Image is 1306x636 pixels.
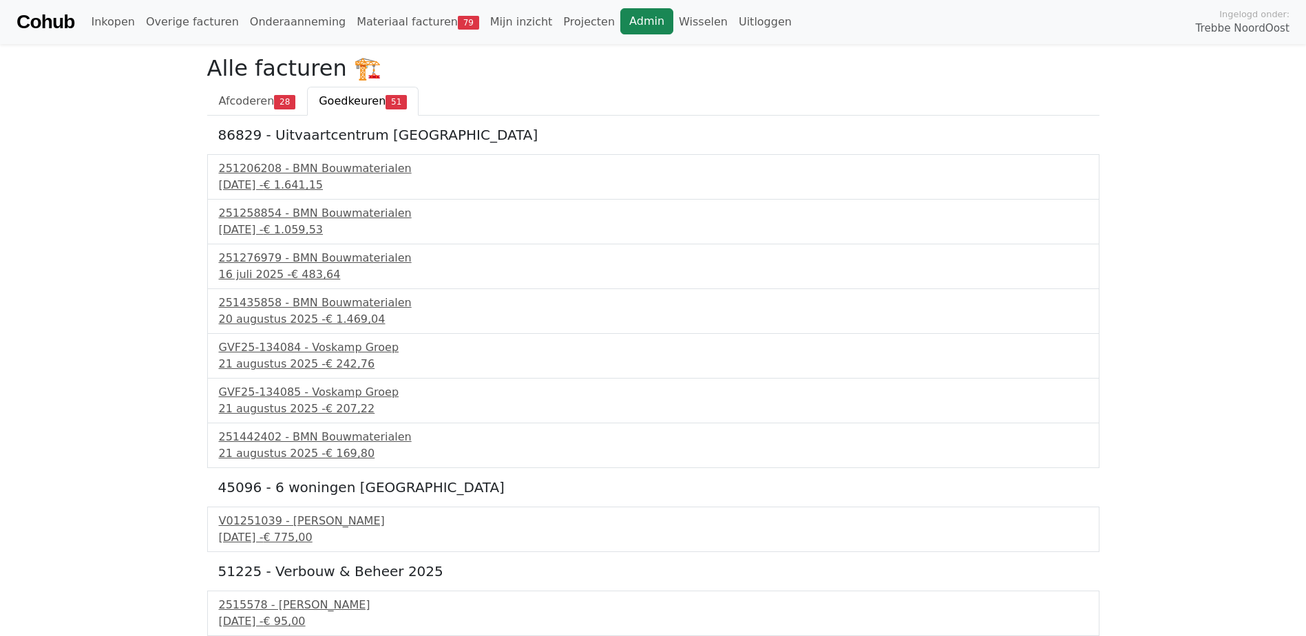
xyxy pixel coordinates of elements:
[219,513,1088,529] div: V01251039 - [PERSON_NAME]
[219,429,1088,462] a: 251442402 - BMN Bouwmaterialen21 augustus 2025 -€ 169,80
[218,479,1088,496] h5: 45096 - 6 woningen [GEOGRAPHIC_DATA]
[326,402,375,415] span: € 207,22
[219,160,1088,177] div: 251206208 - BMN Bouwmaterialen
[219,597,1088,630] a: 2515578 - [PERSON_NAME][DATE] -€ 95,00
[558,8,620,36] a: Projecten
[620,8,673,34] a: Admin
[274,95,295,109] span: 28
[219,529,1088,546] div: [DATE] -
[219,250,1088,266] div: 251276979 - BMN Bouwmaterialen
[219,339,1088,356] div: GVF25-134084 - Voskamp Groep
[219,384,1088,401] div: GVF25-134085 - Voskamp Groep
[485,8,558,36] a: Mijn inzicht
[219,177,1088,193] div: [DATE] -
[219,445,1088,462] div: 21 augustus 2025 -
[219,401,1088,417] div: 21 augustus 2025 -
[351,8,485,36] a: Materiaal facturen79
[219,513,1088,546] a: V01251039 - [PERSON_NAME][DATE] -€ 775,00
[319,94,386,107] span: Goedkeuren
[85,8,140,36] a: Inkopen
[458,16,479,30] span: 79
[219,222,1088,238] div: [DATE] -
[244,8,351,36] a: Onderaanneming
[733,8,797,36] a: Uitloggen
[207,55,1099,81] h2: Alle facturen 🏗️
[326,312,386,326] span: € 1.469,04
[263,178,323,191] span: € 1.641,15
[219,356,1088,372] div: 21 augustus 2025 -
[219,613,1088,630] div: [DATE] -
[219,384,1088,417] a: GVF25-134085 - Voskamp Groep21 augustus 2025 -€ 207,22
[219,311,1088,328] div: 20 augustus 2025 -
[219,295,1088,311] div: 251435858 - BMN Bouwmaterialen
[140,8,244,36] a: Overige facturen
[207,87,308,116] a: Afcoderen28
[263,615,305,628] span: € 95,00
[386,95,407,109] span: 51
[219,205,1088,222] div: 251258854 - BMN Bouwmaterialen
[1196,21,1289,36] span: Trebbe NoordOost
[291,268,340,281] span: € 483,64
[219,250,1088,283] a: 251276979 - BMN Bouwmaterialen16 juli 2025 -€ 483,64
[326,447,375,460] span: € 169,80
[307,87,419,116] a: Goedkeuren51
[219,94,275,107] span: Afcoderen
[219,429,1088,445] div: 251442402 - BMN Bouwmaterialen
[17,6,74,39] a: Cohub
[218,127,1088,143] h5: 86829 - Uitvaartcentrum [GEOGRAPHIC_DATA]
[219,597,1088,613] div: 2515578 - [PERSON_NAME]
[219,295,1088,328] a: 251435858 - BMN Bouwmaterialen20 augustus 2025 -€ 1.469,04
[326,357,375,370] span: € 242,76
[219,205,1088,238] a: 251258854 - BMN Bouwmaterialen[DATE] -€ 1.059,53
[219,266,1088,283] div: 16 juli 2025 -
[218,563,1088,580] h5: 51225 - Verbouw & Beheer 2025
[1219,8,1289,21] span: Ingelogd onder:
[673,8,733,36] a: Wisselen
[263,223,323,236] span: € 1.059,53
[219,160,1088,193] a: 251206208 - BMN Bouwmaterialen[DATE] -€ 1.641,15
[263,531,312,544] span: € 775,00
[219,339,1088,372] a: GVF25-134084 - Voskamp Groep21 augustus 2025 -€ 242,76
